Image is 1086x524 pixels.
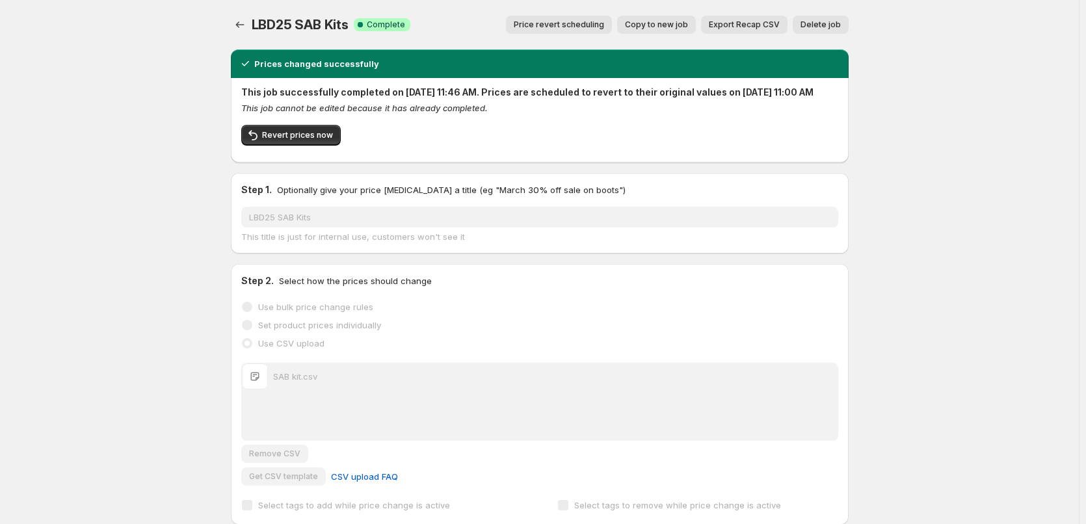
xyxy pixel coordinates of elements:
[254,57,379,70] h2: Prices changed successfully
[514,20,604,30] span: Price revert scheduling
[252,17,349,33] span: LBD25 SAB Kits
[279,274,432,287] p: Select how the prices should change
[258,338,324,348] span: Use CSV upload
[241,86,838,99] h2: This job successfully completed on [DATE] 11:46 AM. Prices are scheduled to revert to their origi...
[277,183,626,196] p: Optionally give your price [MEDICAL_DATA] a title (eg "March 30% off sale on boots")
[241,207,838,228] input: 30% off holiday sale
[367,20,405,30] span: Complete
[241,103,488,113] i: This job cannot be edited because it has already completed.
[617,16,696,34] button: Copy to new job
[241,125,341,146] button: Revert prices now
[506,16,612,34] button: Price revert scheduling
[801,20,841,30] span: Delete job
[625,20,688,30] span: Copy to new job
[273,370,317,383] div: SAB kit.csv
[709,20,780,30] span: Export Recap CSV
[262,130,333,140] span: Revert prices now
[258,302,373,312] span: Use bulk price change rules
[231,16,249,34] button: Price change jobs
[574,500,781,510] span: Select tags to remove while price change is active
[258,320,381,330] span: Set product prices individually
[258,500,450,510] span: Select tags to add while price change is active
[793,16,849,34] button: Delete job
[241,231,465,242] span: This title is just for internal use, customers won't see it
[241,274,274,287] h2: Step 2.
[701,16,788,34] button: Export Recap CSV
[331,470,398,483] span: CSV upload FAQ
[323,466,406,487] a: CSV upload FAQ
[241,183,272,196] h2: Step 1.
